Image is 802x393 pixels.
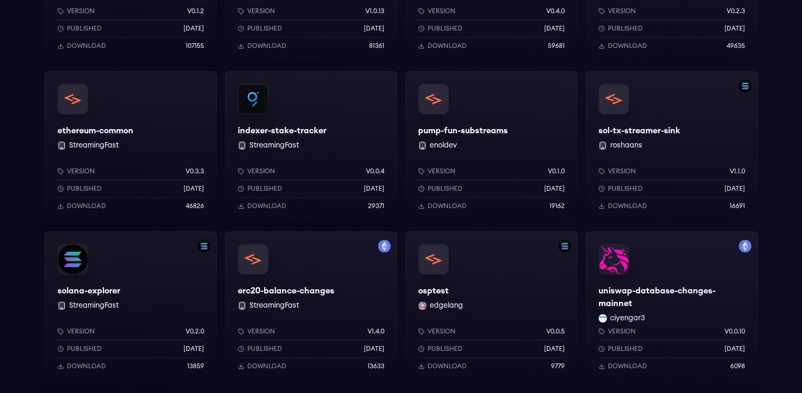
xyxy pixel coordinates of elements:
p: v0.3.3 [186,167,204,175]
p: Download [67,362,106,370]
p: v0.2.0 [186,327,204,336]
a: indexer-stake-trackerindexer-stake-tracker StreamingFastVersionv0.0.4Published[DATE]Download29371 [225,71,397,223]
a: Filter by mainnet networkerc20-balance-changeserc20-balance-changes StreamingFastVersionv1.4.0Pub... [225,231,397,383]
p: 13859 [187,362,204,370]
p: Version [608,7,636,15]
p: [DATE] [724,184,745,193]
a: ethereum-commonethereum-common StreamingFastVersionv0.3.3Published[DATE]Download46826 [45,71,217,223]
p: 46826 [186,202,204,210]
p: 59681 [548,42,565,50]
p: Download [428,202,467,210]
p: 29371 [368,202,384,210]
button: StreamingFast [249,140,299,151]
p: 81361 [369,42,384,50]
p: Published [247,184,282,193]
p: 16691 [730,202,745,210]
p: Version [247,7,275,15]
p: Download [428,42,467,50]
p: Published [428,24,462,33]
p: 6098 [730,362,745,370]
button: StreamingFast [69,140,119,151]
p: [DATE] [364,184,384,193]
p: Download [67,202,106,210]
p: Published [247,345,282,353]
p: Version [608,167,636,175]
p: v0.1.0 [548,167,565,175]
button: StreamingFast [69,300,119,311]
p: v1.1.0 [730,167,745,175]
p: v0.0.4 [366,167,384,175]
p: Published [247,24,282,33]
p: Download [428,362,467,370]
p: Version [67,7,95,15]
p: Published [608,345,643,353]
a: Filter by solana networksolana-explorersolana-explorer StreamingFastVersionv0.2.0Published[DATE]D... [45,231,217,383]
button: edgelang [430,300,463,311]
p: [DATE] [544,24,565,33]
a: Filter by solana networkosptestosptestedgelang edgelangVersionv0.0.5Published[DATE]Download9779 [405,231,577,383]
img: Filter by mainnet network [739,240,751,252]
p: [DATE] [183,345,204,353]
button: ciyengar3 [610,313,645,323]
p: Published [67,24,102,33]
p: Download [608,362,647,370]
img: Filter by solana network [739,80,751,92]
p: [DATE] [544,184,565,193]
p: Version [428,327,456,336]
p: Download [247,202,286,210]
p: [DATE] [183,184,204,193]
p: [DATE] [724,24,745,33]
p: Published [428,345,462,353]
p: 13633 [368,362,384,370]
a: Filter by solana networksol-tx-streamer-sinksol-tx-streamer-sink roshaansVersionv1.1.0Published[D... [586,71,758,223]
p: Download [247,362,286,370]
p: v0.0.10 [724,327,745,336]
img: Filter by solana network [558,240,571,252]
p: v0.1.2 [187,7,204,15]
p: v1.0.13 [365,7,384,15]
p: [DATE] [364,24,384,33]
p: [DATE] [724,345,745,353]
img: Filter by mainnet network [378,240,391,252]
p: Published [608,24,643,33]
p: Version [67,167,95,175]
p: Version [428,167,456,175]
p: Version [428,7,456,15]
p: Published [428,184,462,193]
p: v1.4.0 [368,327,384,336]
button: StreamingFast [249,300,299,311]
p: [DATE] [544,345,565,353]
button: roshaans [610,140,642,151]
p: Version [247,327,275,336]
a: pump-fun-substreamspump-fun-substreams enoldevVersionv0.1.0Published[DATE]Download19162 [405,71,577,223]
img: Filter by solana network [198,240,210,252]
p: Published [608,184,643,193]
p: Download [608,202,647,210]
p: 107155 [186,42,204,50]
button: enoldev [430,140,457,151]
p: v0.0.5 [546,327,565,336]
p: Download [608,42,647,50]
p: Download [67,42,106,50]
a: Filter by mainnet networkuniswap-database-changes-mainnetuniswap-database-changes-mainnetciyengar... [586,231,758,383]
p: v0.4.0 [546,7,565,15]
p: Version [608,327,636,336]
p: v0.2.3 [727,7,745,15]
p: [DATE] [183,24,204,33]
p: [DATE] [364,345,384,353]
p: Published [67,184,102,193]
p: Version [247,167,275,175]
p: Published [67,345,102,353]
p: Version [67,327,95,336]
p: 19162 [549,202,565,210]
p: 9779 [551,362,565,370]
p: 49635 [727,42,745,50]
p: Download [247,42,286,50]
